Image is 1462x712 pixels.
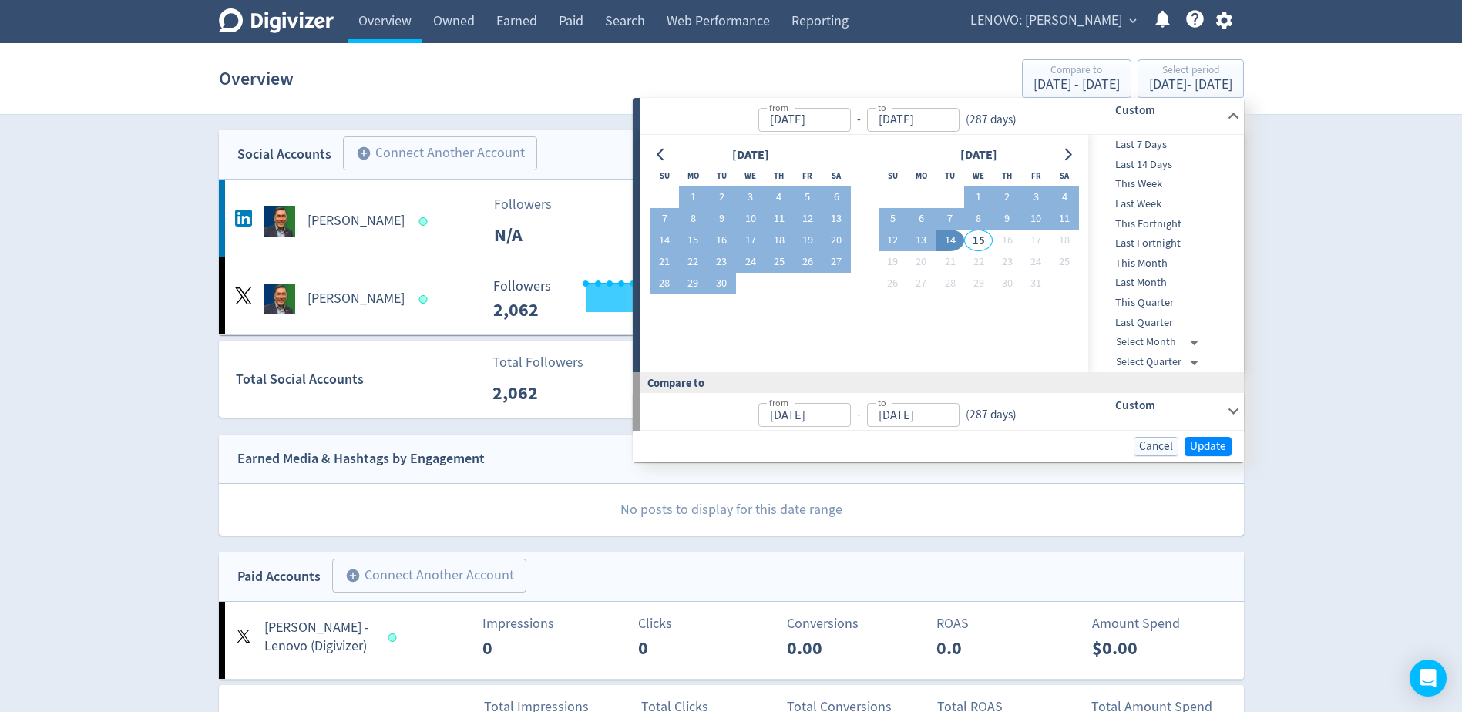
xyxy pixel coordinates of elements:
[822,230,851,251] button: 20
[879,230,907,251] button: 12
[264,619,374,656] h5: [PERSON_NAME] - Lenovo (Digivizer)
[638,634,727,662] p: 0
[851,406,867,424] div: -
[936,613,1076,634] p: ROAS
[1190,441,1226,452] span: Update
[765,251,793,273] button: 25
[219,602,1244,679] a: [PERSON_NAME] - Lenovo (Digivizer)Impressions0Clicks0Conversions0.00ROAS0.0Amount Spend$0.00
[332,559,526,593] button: Connect Another Account
[993,165,1021,186] th: Thursday
[936,273,964,294] button: 28
[219,180,1244,257] a: Sumir Bhatia undefined[PERSON_NAME]FollowersN/A Engagements 131 Engagements 131 38%Video ViewsN/A
[936,208,964,230] button: 7
[1088,214,1241,234] div: This Fortnight
[1021,165,1050,186] th: Friday
[993,230,1021,251] button: 16
[237,448,485,470] div: Earned Media & Hashtags by Engagement
[879,251,907,273] button: 19
[1139,441,1173,452] span: Cancel
[482,613,622,634] p: Impressions
[1088,155,1241,175] div: Last 14 Days
[707,251,736,273] button: 23
[321,561,526,593] a: Connect Another Account
[345,568,361,583] span: add_circle
[822,251,851,273] button: 27
[638,613,778,634] p: Clicks
[879,165,907,186] th: Sunday
[679,165,707,186] th: Monday
[650,251,679,273] button: 21
[956,145,1002,166] div: [DATE]
[851,111,867,129] div: -
[907,230,936,251] button: 13
[640,393,1244,430] div: from-to(287 days)Custom
[793,208,822,230] button: 12
[707,230,736,251] button: 16
[964,251,993,273] button: 22
[765,230,793,251] button: 18
[736,186,765,208] button: 3
[964,186,993,208] button: 1
[1057,144,1079,166] button: Go to next month
[879,273,907,294] button: 26
[308,290,405,308] h5: [PERSON_NAME]
[486,279,717,320] svg: Followers ---
[1088,136,1241,153] span: Last 7 Days
[1050,230,1079,251] button: 18
[236,368,482,391] div: Total Social Accounts
[640,98,1244,135] div: from-to(287 days)Custom
[1115,396,1221,415] h6: Custom
[331,139,537,170] a: Connect Another Account
[736,230,765,251] button: 17
[1088,216,1241,233] span: This Fortnight
[650,144,673,166] button: Go to previous month
[1088,294,1241,311] span: This Quarter
[787,634,876,662] p: 0.00
[707,208,736,230] button: 9
[964,230,993,251] button: 15
[679,186,707,208] button: 1
[936,165,964,186] th: Tuesday
[960,111,1023,129] div: ( 287 days )
[960,406,1017,424] div: ( 287 days )
[1149,65,1232,78] div: Select period
[1116,332,1205,352] div: Select Month
[679,273,707,294] button: 29
[707,165,736,186] th: Tuesday
[936,230,964,251] button: 14
[308,212,405,230] h5: [PERSON_NAME]
[356,146,371,161] span: add_circle
[418,217,432,226] span: Data last synced: 15 Oct 2025, 8:02am (AEDT)
[787,613,926,634] p: Conversions
[640,135,1244,372] div: from-to(287 days)Custom
[822,208,851,230] button: 13
[1021,230,1050,251] button: 17
[679,230,707,251] button: 15
[494,221,583,249] p: N/A
[769,396,788,409] label: from
[736,208,765,230] button: 10
[388,633,401,642] span: Data last synced: 15 Oct 2025, 6:01am (AEDT)
[1185,437,1232,456] button: Update
[707,186,736,208] button: 2
[492,379,581,407] p: 2,062
[1088,196,1241,213] span: Last Week
[219,54,294,103] h1: Overview
[993,251,1021,273] button: 23
[1088,273,1241,293] div: Last Month
[492,352,583,373] p: Total Followers
[907,208,936,230] button: 6
[1088,313,1241,333] div: Last Quarter
[1115,101,1221,119] h6: Custom
[1021,186,1050,208] button: 3
[1088,135,1241,372] nav: presets
[765,186,793,208] button: 4
[793,251,822,273] button: 26
[1410,660,1447,697] div: Open Intercom Messenger
[1116,352,1205,372] div: Select Quarter
[993,186,1021,208] button: 2
[936,634,1025,662] p: 0.0
[1088,176,1241,193] span: This Week
[237,566,321,588] div: Paid Accounts
[1050,186,1079,208] button: 4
